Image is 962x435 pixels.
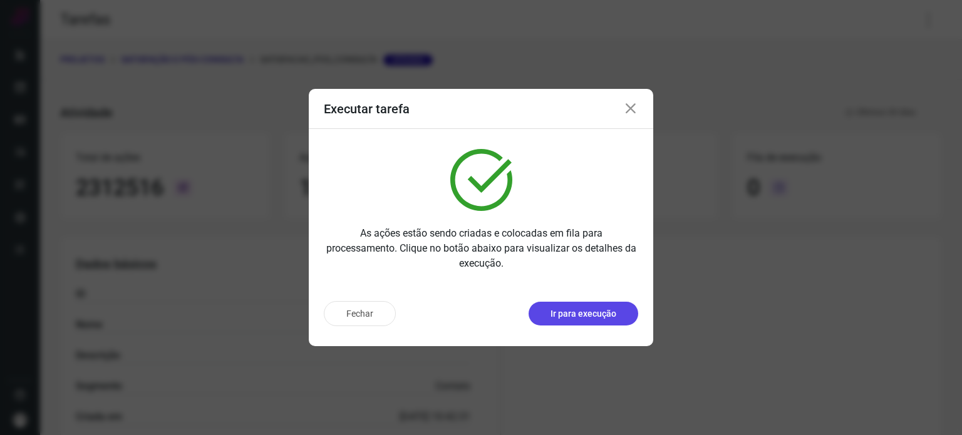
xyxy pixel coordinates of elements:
[324,226,638,271] p: As ações estão sendo criadas e colocadas em fila para processamento. Clique no botão abaixo para ...
[551,307,616,320] p: Ir para execução
[324,301,396,326] button: Fechar
[529,302,638,325] button: Ir para execução
[324,101,410,116] h3: Executar tarefa
[450,149,512,211] img: verified.svg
